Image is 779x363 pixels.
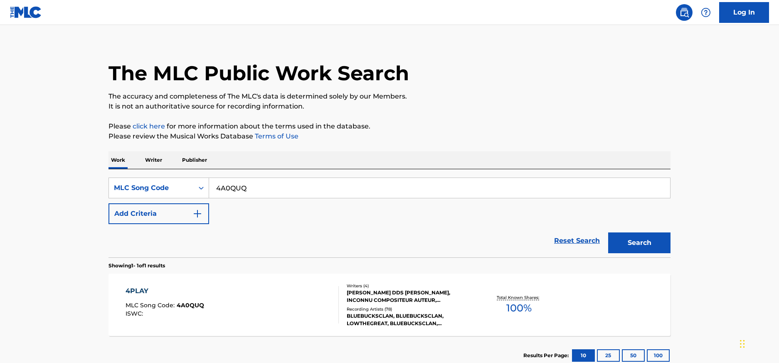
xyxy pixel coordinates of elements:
button: Search [608,232,671,253]
div: Drag [740,331,745,356]
span: MLC Song Code : [126,301,177,309]
p: Results Per Page: [523,352,571,359]
p: Total Known Shares: [497,294,541,301]
p: Work [108,151,128,169]
div: MLC Song Code [114,183,189,193]
p: Please for more information about the terms used in the database. [108,121,671,131]
a: Terms of Use [253,132,298,140]
span: 100 % [506,301,532,316]
span: ISWC : [126,310,145,317]
p: Publisher [180,151,210,169]
p: Writer [143,151,165,169]
button: 50 [622,349,645,362]
a: Public Search [676,4,693,21]
button: 10 [572,349,595,362]
div: Help [698,4,714,21]
div: [PERSON_NAME] DDS [PERSON_NAME], INCONNU COMPOSITEUR AUTEUR, [PERSON_NAME] [PERSON_NAME] [PERSON_... [347,289,472,304]
p: Showing 1 - 1 of 1 results [108,262,165,269]
p: Please review the Musical Works Database [108,131,671,141]
img: MLC Logo [10,6,42,18]
p: It is not an authoritative source for recording information. [108,101,671,111]
img: help [701,7,711,17]
form: Search Form [108,178,671,257]
h1: The MLC Public Work Search [108,61,409,86]
a: Reset Search [550,232,604,250]
button: 25 [597,349,620,362]
div: 4PLAY [126,286,204,296]
button: Add Criteria [108,203,209,224]
a: Log In [719,2,769,23]
img: search [679,7,689,17]
div: Writers ( 4 ) [347,283,472,289]
button: 100 [647,349,670,362]
iframe: Chat Widget [737,323,779,363]
div: Recording Artists ( 78 ) [347,306,472,312]
p: The accuracy and completeness of The MLC's data is determined solely by our Members. [108,91,671,101]
img: 9d2ae6d4665cec9f34b9.svg [192,209,202,219]
span: 4A0QUQ [177,301,204,309]
a: click here [133,122,165,130]
div: BLUEBUCKSCLAN, BLUEBUCKSCLAN, LOWTHEGREAT, BLUEBUCKSCLAN, BLUEBUCKSCLAN, BLUEBUCKSCLAN [347,312,472,327]
a: 4PLAYMLC Song Code:4A0QUQISWC:Writers (4)[PERSON_NAME] DDS [PERSON_NAME], INCONNU COMPOSITEUR AUT... [108,274,671,336]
